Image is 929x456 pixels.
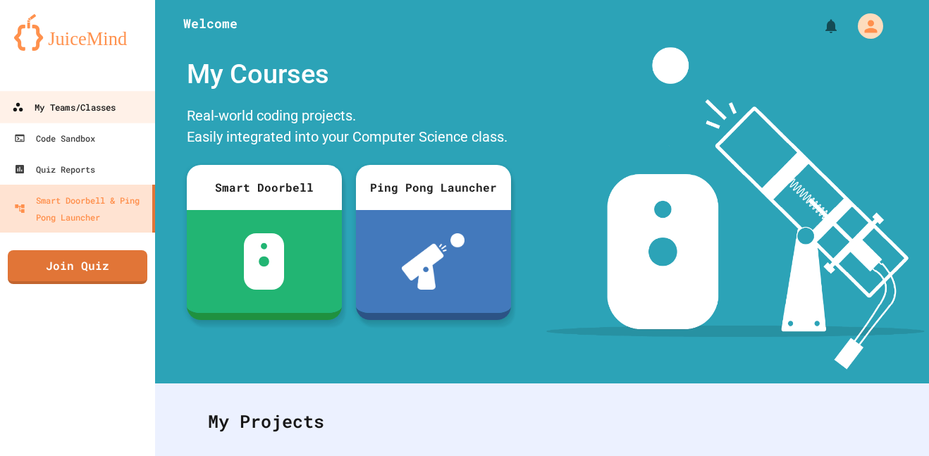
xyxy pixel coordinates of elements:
[12,99,116,116] div: My Teams/Classes
[356,165,511,210] div: Ping Pong Launcher
[187,165,342,210] div: Smart Doorbell
[843,10,887,42] div: My Account
[180,47,518,101] div: My Courses
[796,14,843,38] div: My Notifications
[8,250,147,284] a: Join Quiz
[14,130,95,147] div: Code Sandbox
[194,394,890,449] div: My Projects
[244,233,284,290] img: sdb-white.svg
[546,47,924,369] img: banner-image-my-projects.png
[14,161,95,178] div: Quiz Reports
[180,101,518,154] div: Real-world coding projects. Easily integrated into your Computer Science class.
[14,192,147,226] div: Smart Doorbell & Ping Pong Launcher
[14,14,141,51] img: logo-orange.svg
[402,233,464,290] img: ppl-with-ball.png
